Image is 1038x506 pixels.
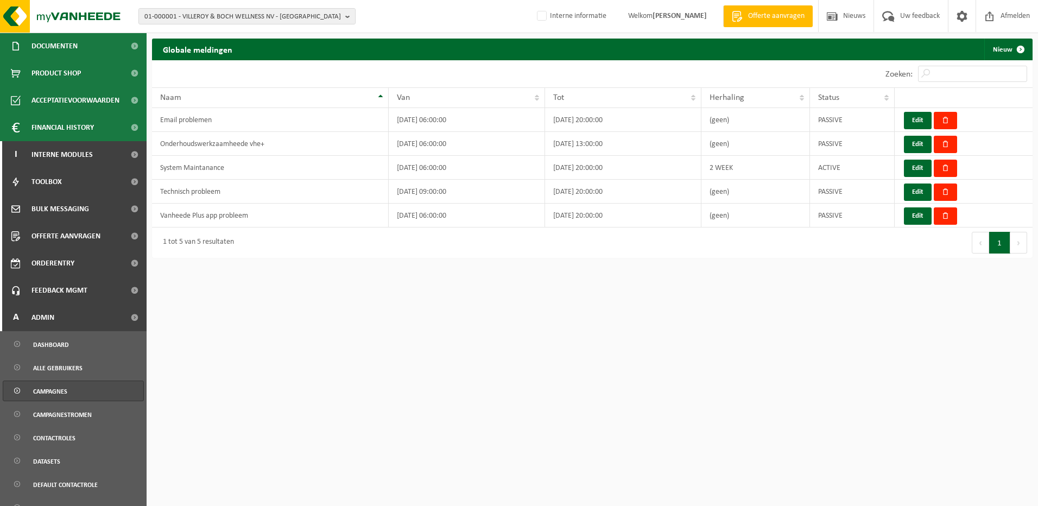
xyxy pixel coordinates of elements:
[545,108,701,132] td: [DATE] 20:00:00
[3,474,144,495] a: default contactrole
[31,141,93,168] span: Interne modules
[810,132,895,156] td: PASSIVE
[33,404,92,425] span: Campagnestromen
[701,156,810,180] td: 2 WEEK
[701,108,810,132] td: (geen)
[701,132,810,156] td: (geen)
[904,112,932,129] button: Edit
[389,204,545,227] td: [DATE] 06:00:00
[152,132,389,156] td: Onderhoudswerkzaamheede vhe+
[31,277,87,304] span: Feedback MGMT
[33,428,75,448] span: Contactroles
[710,93,744,102] span: Herhaling
[701,180,810,204] td: (geen)
[152,108,389,132] td: Email problemen
[810,156,895,180] td: ACTIVE
[553,93,564,102] span: Tot
[904,160,932,177] button: Edit
[31,60,81,87] span: Product Shop
[33,334,69,355] span: Dashboard
[11,141,21,168] span: I
[904,184,932,201] button: Edit
[3,357,144,378] a: Alle gebruikers
[31,304,54,331] span: Admin
[138,8,356,24] button: 01-000001 - VILLEROY & BOCH WELLNESS NV - [GEOGRAPHIC_DATA]
[31,168,62,195] span: Toolbox
[33,451,60,472] span: Datasets
[152,204,389,227] td: Vanheede Plus app probleem
[33,381,67,402] span: Campagnes
[152,39,243,60] h2: Globale meldingen
[3,451,144,471] a: Datasets
[810,180,895,204] td: PASSIVE
[723,5,813,27] a: Offerte aanvragen
[701,204,810,227] td: (geen)
[389,108,545,132] td: [DATE] 06:00:00
[31,87,119,114] span: Acceptatievoorwaarden
[31,223,100,250] span: Offerte aanvragen
[1010,232,1027,254] button: Next
[984,39,1031,60] button: Nieuw
[389,132,545,156] td: [DATE] 06:00:00
[3,404,144,425] a: Campagnestromen
[745,11,807,22] span: Offerte aanvragen
[989,232,1010,254] button: 1
[11,304,21,331] span: A
[653,12,707,20] strong: [PERSON_NAME]
[972,232,989,254] button: Previous
[31,250,123,277] span: Orderentry Goedkeuring
[545,132,701,156] td: [DATE] 13:00:00
[31,114,94,141] span: Financial History
[3,381,144,401] a: Campagnes
[152,156,389,180] td: System Maintanance
[31,195,89,223] span: Bulk Messaging
[818,93,839,102] span: Status
[33,358,83,378] span: Alle gebruikers
[535,8,606,24] label: Interne informatie
[3,334,144,355] a: Dashboard
[144,9,341,25] span: 01-000001 - VILLEROY & BOCH WELLNESS NV - [GEOGRAPHIC_DATA]
[152,180,389,204] td: Technisch probleem
[157,233,234,252] div: 1 tot 5 van 5 resultaten
[397,93,410,102] span: Van
[3,427,144,448] a: Contactroles
[31,33,78,60] span: Documenten
[389,180,545,204] td: [DATE] 09:00:00
[810,204,895,227] td: PASSIVE
[904,136,932,153] button: Edit
[904,207,932,225] button: Edit
[545,180,701,204] td: [DATE] 20:00:00
[810,108,895,132] td: PASSIVE
[545,204,701,227] td: [DATE] 20:00:00
[885,70,913,79] label: Zoeken:
[33,475,98,495] span: default contactrole
[545,156,701,180] td: [DATE] 20:00:00
[160,93,181,102] span: Naam
[389,156,545,180] td: [DATE] 06:00:00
